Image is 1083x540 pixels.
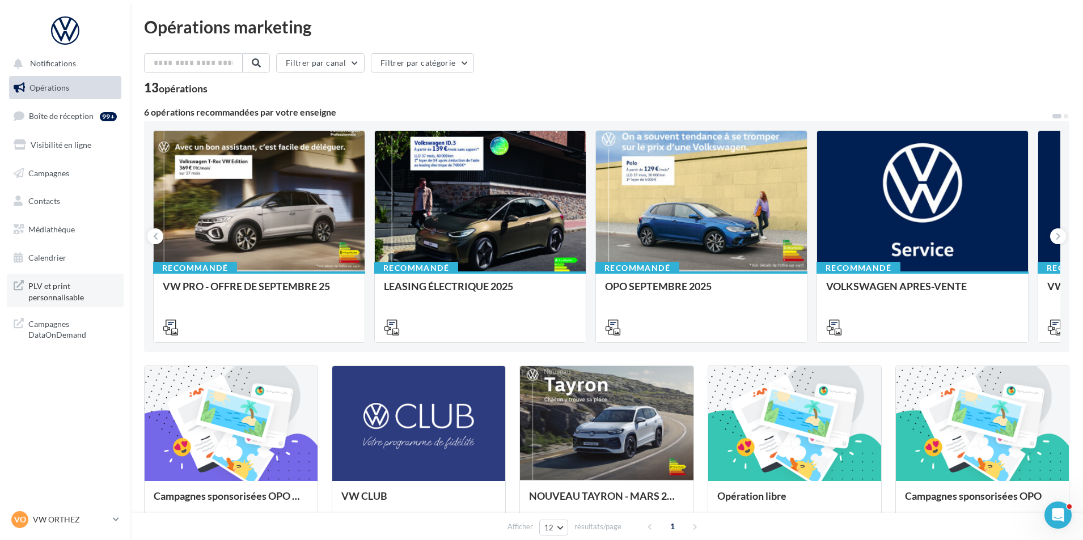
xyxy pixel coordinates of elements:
[374,262,458,274] div: Recommandé
[544,523,554,532] span: 12
[28,253,66,262] span: Calendrier
[826,280,1019,303] div: VOLKSWAGEN APRES-VENTE
[28,224,75,234] span: Médiathèque
[529,490,684,513] div: NOUVEAU TAYRON - MARS 2025
[28,316,117,341] span: Campagnes DataOnDemand
[7,246,124,270] a: Calendrier
[817,262,900,274] div: Recommandé
[7,76,124,100] a: Opérations
[574,521,621,532] span: résultats/page
[1044,501,1072,529] iframe: Intercom live chat
[144,108,1051,117] div: 6 opérations recommandées par votre enseigne
[144,82,208,94] div: 13
[371,53,474,73] button: Filtrer par catégorie
[100,112,117,121] div: 99+
[29,111,94,121] span: Boîte de réception
[28,168,69,177] span: Campagnes
[144,18,1069,35] div: Opérations marketing
[153,262,237,274] div: Recommandé
[7,218,124,241] a: Médiathèque
[663,517,682,535] span: 1
[159,83,208,93] div: opérations
[14,514,26,525] span: VO
[154,490,308,513] div: Campagnes sponsorisées OPO Septembre
[9,509,121,530] a: VO VW ORTHEZ
[30,59,76,69] span: Notifications
[163,280,356,303] div: VW PRO - OFFRE DE SEPTEMBRE 25
[7,274,124,307] a: PLV et print personnalisable
[276,53,365,73] button: Filtrer par canal
[341,490,496,513] div: VW CLUB
[28,278,117,303] span: PLV et print personnalisable
[7,104,124,128] a: Boîte de réception99+
[595,262,679,274] div: Recommandé
[539,520,568,535] button: 12
[33,514,108,525] p: VW ORTHEZ
[384,280,577,303] div: LEASING ÉLECTRIQUE 2025
[7,189,124,213] a: Contacts
[605,280,798,303] div: OPO SEPTEMBRE 2025
[29,83,69,92] span: Opérations
[7,161,124,185] a: Campagnes
[905,490,1060,513] div: Campagnes sponsorisées OPO
[7,133,124,157] a: Visibilité en ligne
[717,490,872,513] div: Opération libre
[31,140,91,150] span: Visibilité en ligne
[28,196,60,206] span: Contacts
[507,521,533,532] span: Afficher
[7,312,124,345] a: Campagnes DataOnDemand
